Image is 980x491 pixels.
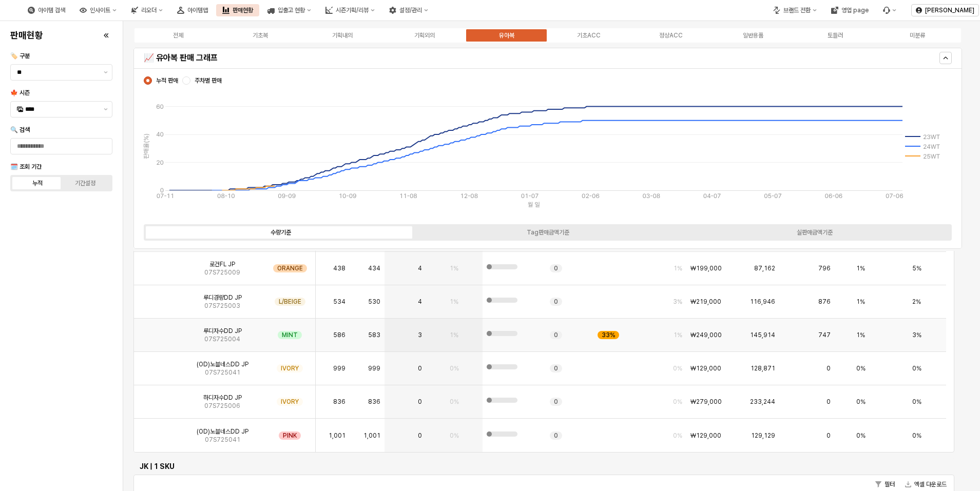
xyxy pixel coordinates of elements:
[856,298,865,306] span: 1%
[32,180,43,187] div: 누적
[332,32,353,39] div: 기획내의
[418,364,422,372] span: 0
[450,398,459,406] span: 0%
[100,102,112,117] button: 제안 사항 표시
[38,7,65,14] div: 아이템 검색
[856,364,866,372] span: 0%
[912,398,921,406] span: 0%
[674,264,682,272] span: 1%
[147,228,414,237] label: 수량기준
[554,364,558,372] span: 0
[10,126,30,133] span: 🔍 검색
[282,331,298,339] span: MINT
[216,4,259,16] div: 판매현황
[554,298,558,306] span: 0
[912,431,921,440] span: 0%
[75,180,95,187] div: 기간설정
[554,398,558,406] span: 0
[827,398,831,406] span: 0
[203,394,242,402] span: 하디자수DD JP
[673,431,682,440] span: 0%
[383,31,466,40] label: 기획외의
[912,331,921,339] span: 3%
[329,431,345,440] span: 1,001
[690,264,722,272] span: ₩199,000
[73,4,123,16] button: 인사이트
[797,229,833,236] div: 실판매금액기준
[140,462,948,471] h6: JK | 1 SKU
[333,298,345,306] span: 534
[827,364,831,372] span: 0
[856,331,865,339] span: 1%
[794,31,876,40] label: 토들러
[414,228,681,237] label: Tag판매금액기준
[363,431,380,440] span: 1,001
[368,364,380,372] span: 999
[554,431,558,440] span: 0
[261,4,317,16] button: 입출고 현황
[912,264,921,272] span: 5%
[90,7,110,14] div: 인사이트
[281,398,299,406] span: IVORY
[100,65,112,80] button: 제안 사항 표시
[10,52,30,60] span: 🏷️ 구분
[450,431,459,440] span: 0%
[253,32,268,39] div: 기초복
[125,4,169,16] button: 리오더
[383,4,434,16] button: 설정/관리
[62,179,109,188] label: 기간설정
[690,298,721,306] span: ₩219,000
[418,431,422,440] span: 0
[466,31,548,40] label: 유아복
[681,228,948,237] label: 실판매금액기준
[828,32,843,39] div: 토들러
[197,360,248,368] span: (OD)노블네스DD JP
[841,7,869,14] div: 영업 page
[319,4,381,16] div: 시즌기획/리뷰
[554,331,558,339] span: 0
[554,264,558,272] span: 0
[414,32,435,39] div: 기획외의
[368,264,380,272] span: 434
[750,298,775,306] span: 116,946
[450,264,458,272] span: 1%
[673,398,682,406] span: 0%
[659,32,683,39] div: 정상ACC
[205,436,240,444] span: 07S725041
[141,7,157,14] div: 리오더
[336,7,369,14] div: 시즌기획/리뷰
[10,89,30,96] span: 🍁 시즌
[856,264,865,272] span: 1%
[171,4,214,16] button: 아이템맵
[205,368,240,377] span: 07S725041
[278,7,305,14] div: 입출고 현황
[818,331,831,339] span: 747
[450,298,458,306] span: 1%
[333,398,345,406] span: 836
[767,4,823,16] button: 브랜드 전환
[901,478,951,490] button: 엑셀 다운로드
[173,32,183,39] div: 전체
[10,30,43,41] h4: 판매현황
[856,431,866,440] span: 0%
[751,364,775,372] span: 128,871
[871,478,899,490] button: 필터
[743,32,763,39] div: 일반용품
[527,229,569,236] div: Tag판매금액기준
[818,298,831,306] span: 876
[281,364,299,372] span: IVORY
[825,4,875,16] button: 영업 page
[910,32,925,39] div: 미분류
[399,7,422,14] div: 설정/관리
[14,179,62,188] label: 누적
[690,364,721,372] span: ₩129,000
[783,7,811,14] div: 브랜드 전환
[333,264,345,272] span: 438
[204,268,240,277] span: 07S725009
[279,298,301,306] span: L/BEIGE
